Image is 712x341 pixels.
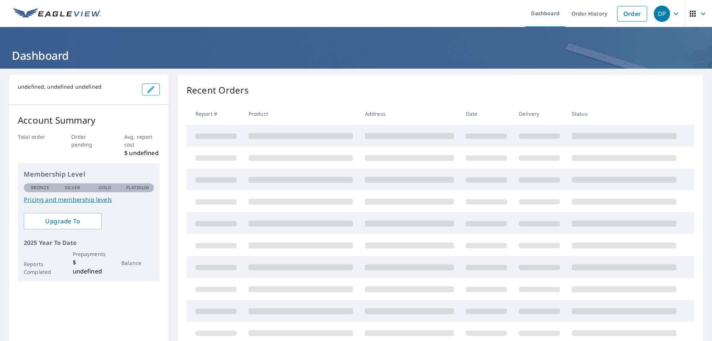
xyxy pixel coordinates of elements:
th: Status [566,103,682,125]
p: Balance [121,259,154,267]
p: Avg. report cost [124,133,160,148]
th: Date [460,103,513,125]
p: Silver [65,184,80,191]
p: Recent Orders [187,83,249,97]
p: Prepayments [73,250,105,258]
img: EV Logo [13,8,101,19]
a: Upgrade To [24,213,102,229]
p: Bronze [31,184,49,191]
p: Order pending [71,133,107,148]
a: Order [617,6,647,22]
span: Upgrade To [30,217,96,225]
p: $ undefined [124,148,160,157]
p: 2025 Year To Date [24,238,154,247]
h1: Dashboard [9,48,703,63]
p: Account Summary [18,114,160,127]
a: Pricing and membership levels [24,195,154,204]
p: undefined, undefined undefined [18,83,136,90]
th: Address [359,103,460,125]
th: Report # [187,103,243,125]
p: Gold [99,184,111,191]
p: Reports Completed [24,260,56,276]
th: Delivery [513,103,566,125]
p: Total order [18,133,53,141]
div: DP [654,6,670,22]
p: Membership Level [24,169,154,179]
p: $ undefined [73,258,105,276]
th: Product [243,103,359,125]
p: Platinum [126,184,149,191]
